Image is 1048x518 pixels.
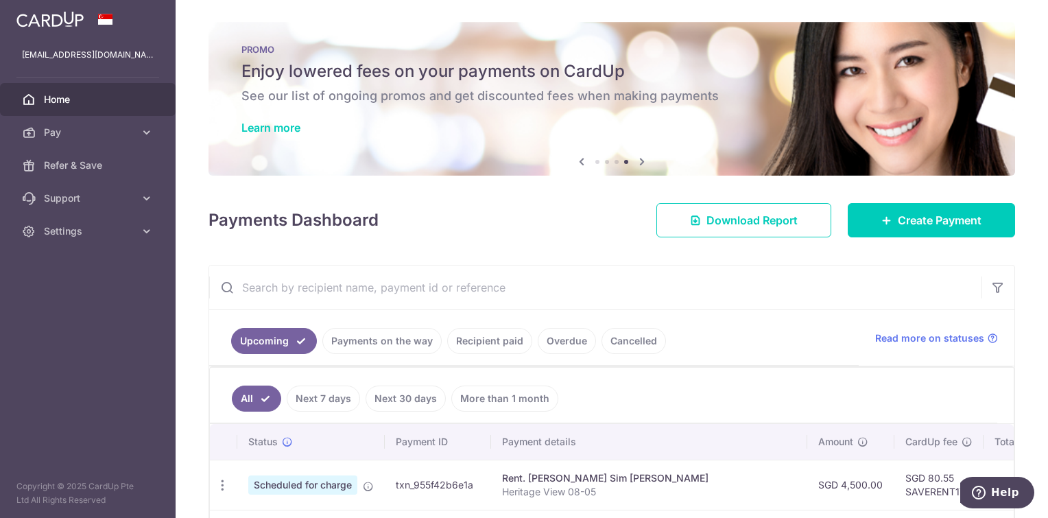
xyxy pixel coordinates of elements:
[818,435,853,449] span: Amount
[231,328,317,354] a: Upcoming
[44,158,134,172] span: Refer & Save
[44,224,134,238] span: Settings
[807,460,894,510] td: SGD 4,500.00
[894,460,984,510] td: SGD 80.55 SAVERENT179
[241,60,982,82] h5: Enjoy lowered fees on your payments on CardUp
[209,266,981,309] input: Search by recipient name, payment id or reference
[848,203,1015,237] a: Create Payment
[656,203,831,237] a: Download Report
[491,424,807,460] th: Payment details
[22,48,154,62] p: [EMAIL_ADDRESS][DOMAIN_NAME]
[322,328,442,354] a: Payments on the way
[502,485,796,499] p: Heritage View 08-05
[44,191,134,205] span: Support
[905,435,957,449] span: CardUp fee
[16,11,84,27] img: CardUp
[451,386,558,412] a: More than 1 month
[241,121,300,134] a: Learn more
[602,328,666,354] a: Cancelled
[232,386,281,412] a: All
[706,212,798,228] span: Download Report
[385,460,491,510] td: txn_955f42b6e1a
[241,88,982,104] h6: See our list of ongoing promos and get discounted fees when making payments
[960,477,1034,511] iframe: Opens a widget where you can find more information
[248,475,357,495] span: Scheduled for charge
[875,331,998,345] a: Read more on statuses
[538,328,596,354] a: Overdue
[502,471,796,485] div: Rent. [PERSON_NAME] Sim [PERSON_NAME]
[995,435,1040,449] span: Total amt.
[209,208,379,233] h4: Payments Dashboard
[287,386,360,412] a: Next 7 days
[366,386,446,412] a: Next 30 days
[248,435,278,449] span: Status
[875,331,984,345] span: Read more on statuses
[44,126,134,139] span: Pay
[44,93,134,106] span: Home
[209,22,1015,176] img: Latest Promos banner
[385,424,491,460] th: Payment ID
[447,328,532,354] a: Recipient paid
[898,212,981,228] span: Create Payment
[241,44,982,55] p: PROMO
